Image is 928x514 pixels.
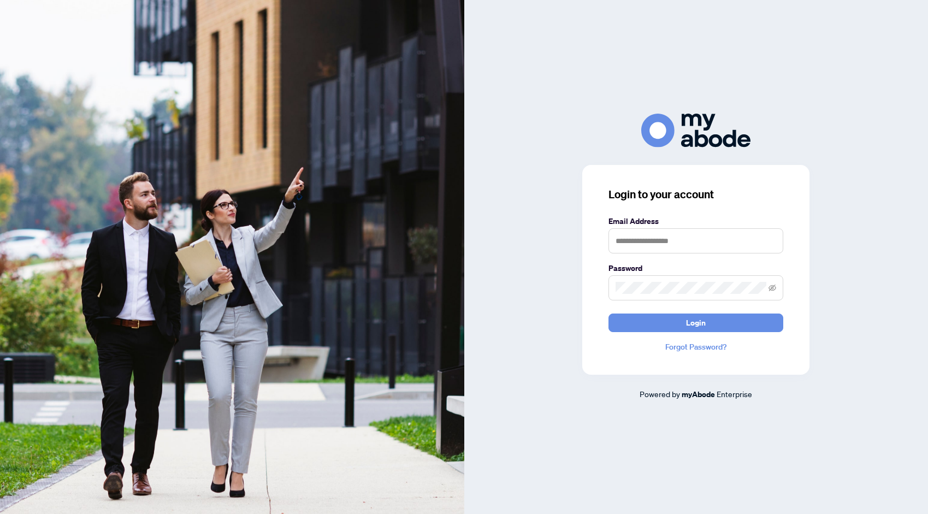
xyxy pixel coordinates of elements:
button: Login [608,314,783,332]
span: Login [686,314,706,332]
a: Forgot Password? [608,341,783,353]
a: myAbode [682,388,715,400]
label: Password [608,262,783,274]
span: Powered by [640,389,680,399]
h3: Login to your account [608,187,783,202]
span: Enterprise [717,389,752,399]
img: ma-logo [641,114,750,147]
label: Email Address [608,215,783,227]
span: eye-invisible [769,284,776,292]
